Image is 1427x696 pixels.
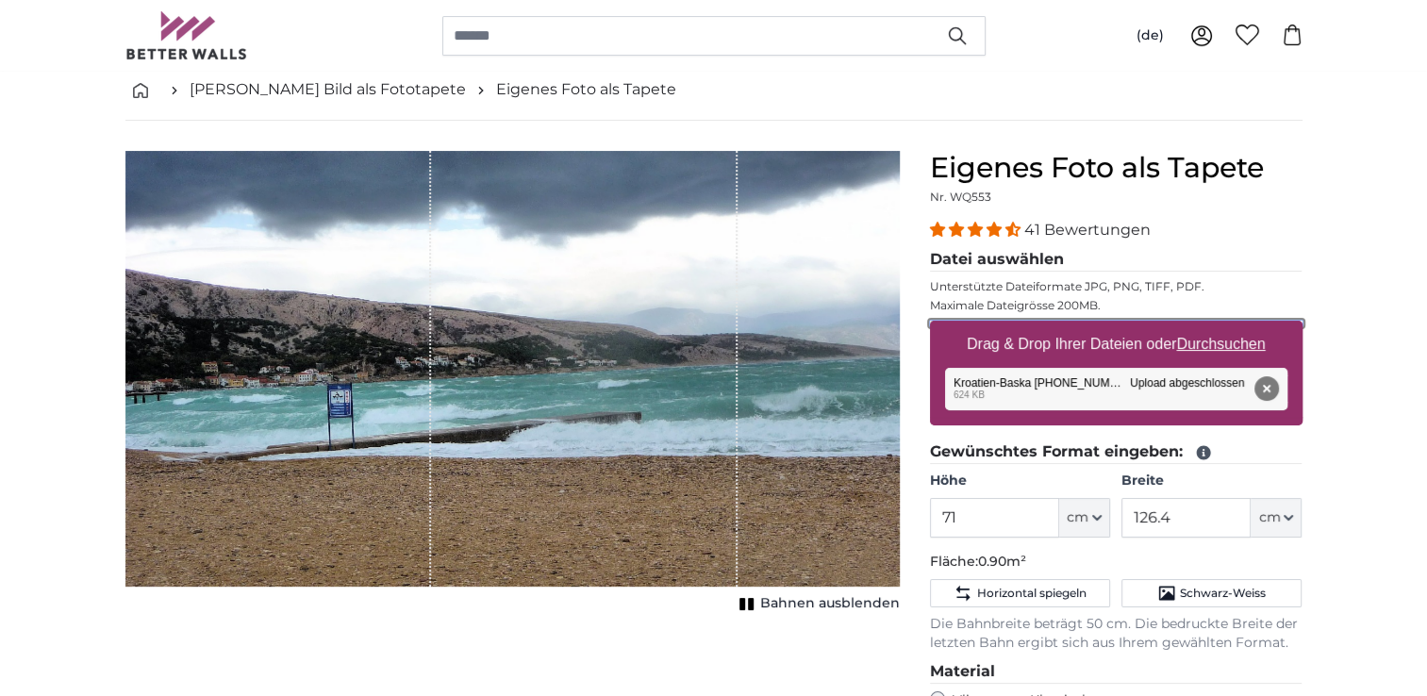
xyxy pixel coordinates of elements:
p: Unterstützte Dateiformate JPG, PNG, TIFF, PDF. [930,279,1303,294]
a: [PERSON_NAME] Bild als Fototapete [190,78,466,101]
span: cm [1067,508,1088,527]
h1: Eigenes Foto als Tapete [930,151,1303,185]
span: Schwarz-Weiss [1180,586,1266,601]
button: (de) [1121,19,1179,53]
u: Durchsuchen [1176,336,1265,352]
button: cm [1251,498,1302,538]
nav: breadcrumbs [125,59,1303,121]
button: Schwarz-Weiss [1121,579,1302,607]
legend: Material [930,660,1303,684]
span: cm [1258,508,1280,527]
legend: Datei auswählen [930,248,1303,272]
img: Betterwalls [125,11,248,59]
label: Höhe [930,472,1110,490]
span: Bahnen ausblenden [760,594,900,613]
span: 0.90m² [978,553,1026,570]
span: Nr. WQ553 [930,190,991,204]
div: 1 of 1 [125,151,900,617]
span: Horizontal spiegeln [976,586,1086,601]
button: cm [1059,498,1110,538]
label: Breite [1121,472,1302,490]
legend: Gewünschtes Format eingeben: [930,440,1303,464]
p: Maximale Dateigrösse 200MB. [930,298,1303,313]
span: 4.39 stars [930,221,1024,239]
span: 41 Bewertungen [1024,221,1151,239]
a: Eigenes Foto als Tapete [496,78,676,101]
button: Horizontal spiegeln [930,579,1110,607]
p: Die Bahnbreite beträgt 50 cm. Die bedruckte Breite der letzten Bahn ergibt sich aus Ihrem gewählt... [930,615,1303,653]
button: Bahnen ausblenden [734,590,900,617]
label: Drag & Drop Ihrer Dateien oder [959,325,1273,363]
p: Fläche: [930,553,1303,572]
